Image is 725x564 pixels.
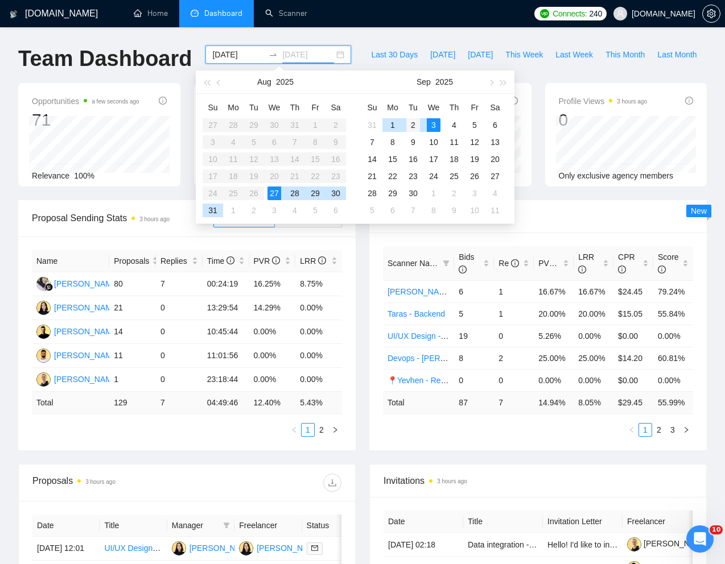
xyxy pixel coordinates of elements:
div: 20 [488,152,502,166]
button: Last Week [549,45,599,64]
div: 5 [365,204,379,217]
td: 2025-09-27 [485,168,505,185]
span: info-circle [318,256,326,264]
th: Fr [464,98,485,117]
span: info-circle [578,266,586,273]
td: 1 [109,368,156,392]
td: 0.00% [249,368,296,392]
span: Opportunities [32,94,139,108]
a: UI/UX Designer for SaaS Dashboard & Marketing Website [104,544,310,553]
a: searchScanner [265,9,307,18]
td: 8.75% [295,272,342,296]
div: 2 [406,118,420,132]
a: Devops - [PERSON_NAME] [388,354,487,363]
span: Score [658,252,679,274]
a: 2 [315,424,328,436]
td: 2025-09-01 [382,117,403,134]
div: 13 [488,135,502,149]
td: 2025-09-05 [305,202,326,219]
td: 0 [156,320,203,344]
td: 2025-09-18 [444,151,464,168]
td: 2025-09-05 [464,117,485,134]
td: 2025-10-11 [485,202,505,219]
td: 2025-10-02 [444,185,464,202]
div: [PERSON_NAME] [54,325,120,338]
img: YS [36,325,51,339]
button: 2025 [435,70,453,93]
span: PVR [538,259,565,268]
td: 2025-09-04 [444,117,464,134]
div: 17 [427,152,440,166]
th: Tu [244,98,264,117]
td: $14.20 [613,347,653,369]
span: New [691,206,707,215]
img: upwork-logo.png [540,9,549,18]
div: 71 [32,109,139,131]
a: KZ[PERSON_NAME] [36,350,120,359]
td: 2025-09-06 [326,202,346,219]
div: 28 [365,186,379,200]
td: 2025-09-10 [423,134,444,151]
a: UI/UX Design - [PERSON_NAME] [388,331,508,341]
th: Tu [403,98,423,117]
td: 2025-09-02 [244,202,264,219]
span: This Week [505,48,543,61]
li: 1 [301,423,315,437]
div: 2 [447,186,461,200]
button: Last Month [651,45,703,64]
td: 5 [454,302,494,325]
td: 20.00% [574,302,613,325]
th: Th [285,98,305,117]
td: 0.00% [295,368,342,392]
td: 2025-09-19 [464,151,485,168]
div: [PERSON_NAME] [54,277,120,290]
td: 2025-09-17 [423,151,444,168]
th: Su [362,98,382,117]
div: 1 [386,118,399,132]
span: Re [499,259,519,268]
td: 2025-10-01 [423,185,444,202]
span: info-circle [511,259,519,267]
th: Fr [305,98,326,117]
div: 29 [308,186,322,200]
div: 11 [488,204,502,217]
td: 13:29:54 [203,296,249,320]
a: NB[PERSON_NAME] [36,302,120,312]
div: 24 [427,169,440,183]
td: 8 [454,347,494,369]
td: 2025-09-11 [444,134,464,151]
td: 1 [494,302,534,325]
button: Sep [417,70,431,93]
div: 8 [386,135,399,149]
td: $24.45 [613,280,653,302]
iframe: Intercom live chat [686,525,714,553]
li: Next Page [679,423,693,437]
td: 2025-10-06 [382,202,403,219]
td: 0.00% [249,320,296,344]
div: [PERSON_NAME] [54,373,120,385]
button: download [323,474,341,492]
button: setting [702,5,720,23]
td: 2025-09-04 [285,202,305,219]
div: 3 [267,204,281,217]
img: FF [36,277,51,291]
td: 2025-08-27 [264,185,285,202]
td: 2025-09-03 [264,202,285,219]
div: 27 [267,186,281,200]
td: 2025-08-29 [305,185,326,202]
span: [DATE] [430,48,455,61]
td: 1 [494,280,534,302]
span: info-circle [618,266,626,273]
span: Last Month [657,48,697,61]
div: [PERSON_NAME] [54,349,120,362]
td: 0 [494,325,534,347]
img: c1_UVQ-ZbVJfiIepVuoM0CNi7RdBB86ghnZKhxnTLCQRJ_EjqXkk9NkSNaq2Ryah2O [627,537,641,551]
div: 21 [365,169,379,183]
td: 20.00% [534,302,574,325]
td: 2025-08-31 [362,117,382,134]
td: 0.00% [295,320,342,344]
a: FF[PERSON_NAME] [36,279,120,288]
th: Sa [485,98,505,117]
th: Replies [156,250,203,272]
li: 2 [652,423,666,437]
